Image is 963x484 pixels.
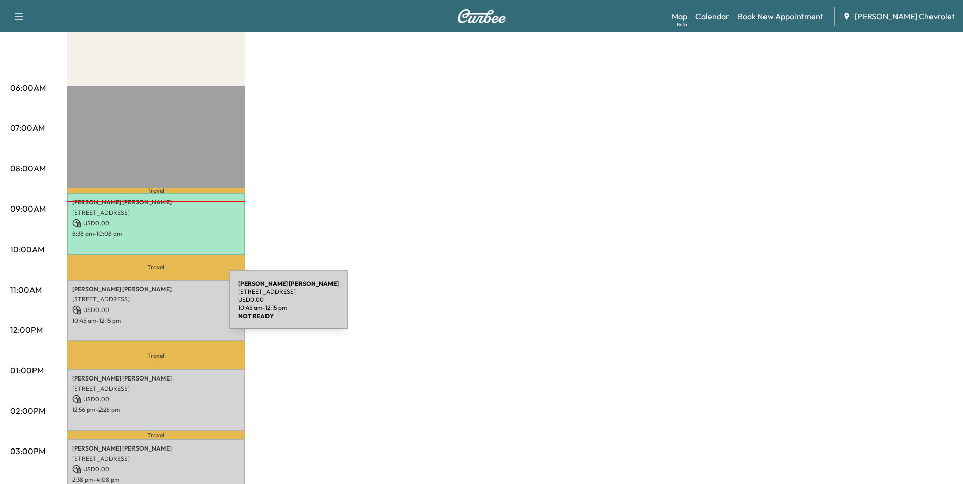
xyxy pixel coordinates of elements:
p: Travel [67,341,245,369]
a: Calendar [695,10,729,22]
p: 2:38 pm - 4:08 pm [72,476,240,484]
p: USD 0.00 [238,296,339,304]
p: 09:00AM [10,202,46,215]
p: Travel [67,188,245,193]
p: USD 0.00 [72,219,240,228]
a: Book New Appointment [738,10,823,22]
p: [STREET_ADDRESS] [72,209,240,217]
a: MapBeta [672,10,687,22]
p: 12:00PM [10,324,43,336]
p: 10:00AM [10,243,44,255]
p: USD 0.00 [72,465,240,474]
p: 12:56 pm - 2:26 pm [72,406,240,414]
p: [STREET_ADDRESS] [72,385,240,393]
p: USD 0.00 [72,305,240,315]
p: Travel [67,431,245,439]
p: 10:45 am - 12:15 pm [238,304,339,312]
b: [PERSON_NAME] [PERSON_NAME] [238,280,339,287]
p: 07:00AM [10,122,45,134]
p: 03:00PM [10,445,45,457]
p: 02:00PM [10,405,45,417]
p: 10:45 am - 12:15 pm [72,317,240,325]
p: [STREET_ADDRESS] [238,288,339,296]
p: 01:00PM [10,364,44,376]
p: USD 0.00 [72,395,240,404]
p: 06:00AM [10,82,46,94]
p: 8:38 am - 10:08 am [72,230,240,238]
b: NOT READY [238,312,274,320]
div: Beta [677,21,687,28]
p: [STREET_ADDRESS] [72,295,240,303]
span: [PERSON_NAME] Chevrolet [855,10,955,22]
p: [STREET_ADDRESS] [72,455,240,463]
p: [PERSON_NAME] [PERSON_NAME] [72,285,240,293]
p: 11:00AM [10,284,42,296]
p: Travel [67,255,245,280]
p: [PERSON_NAME] [PERSON_NAME] [72,374,240,383]
p: [PERSON_NAME] [PERSON_NAME] [72,444,240,453]
p: [PERSON_NAME] [PERSON_NAME] [72,198,240,206]
p: 08:00AM [10,162,46,175]
img: Curbee Logo [457,9,506,23]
